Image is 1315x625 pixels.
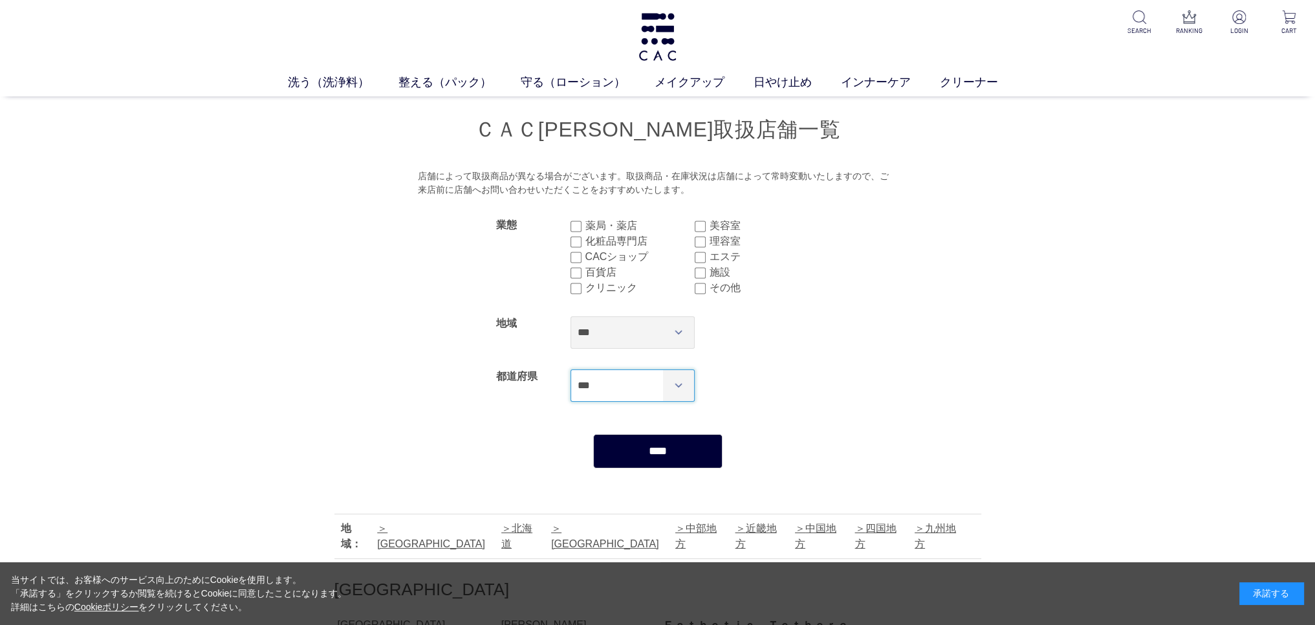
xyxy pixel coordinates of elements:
p: CART [1273,26,1305,36]
img: logo [636,13,679,61]
label: その他 [710,280,819,296]
a: インナーケア [841,74,940,91]
a: 洗う（洗浄料） [288,74,398,91]
a: [GEOGRAPHIC_DATA] [377,523,485,549]
a: 九州地方 [915,523,956,549]
a: 近畿地方 [735,523,776,549]
a: [GEOGRAPHIC_DATA] [551,523,659,549]
label: CACショップ [585,249,695,265]
label: 都道府県 [496,371,538,382]
label: 化粧品専門店 [585,234,695,249]
a: 整える（パック） [398,74,521,91]
label: クリニック [585,280,695,296]
label: 薬局・薬店 [585,218,695,234]
div: 当サイトでは、お客様へのサービス向上のためにCookieを使用します。 「承諾する」をクリックするか閲覧を続けるとCookieに同意したことになります。 詳細はこちらの をクリックしてください。 [11,573,347,614]
a: 四国地方 [854,523,896,549]
a: 守る（ローション） [521,74,655,91]
h1: ＣＡＣ[PERSON_NAME]取扱店舗一覧 [334,116,981,144]
a: RANKING [1173,10,1205,36]
label: エステ [710,249,819,265]
a: クリーナー [940,74,1027,91]
label: 理容室 [710,234,819,249]
a: SEARCH [1124,10,1155,36]
p: LOGIN [1223,26,1255,36]
p: RANKING [1173,26,1205,36]
div: 地域： [341,521,371,552]
label: 業態 [496,219,517,230]
div: 承諾する [1239,582,1304,605]
label: 施設 [710,265,819,280]
a: メイクアップ [655,74,754,91]
label: 地域 [496,318,517,329]
a: 中部地方 [675,523,717,549]
label: 美容室 [710,218,819,234]
label: 百貨店 [585,265,695,280]
a: LOGIN [1223,10,1255,36]
a: 北海道 [501,523,532,549]
p: SEARCH [1124,26,1155,36]
a: 中国地方 [795,523,836,549]
div: 店舗によって取扱商品が異なる場合がございます。取扱商品・在庫状況は店舗によって常時変動いたしますので、ご来店前に店舗へお問い合わせいただくことをおすすめいたします。 [418,170,897,197]
a: 日やけ止め [754,74,841,91]
a: Cookieポリシー [74,602,139,612]
a: CART [1273,10,1305,36]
